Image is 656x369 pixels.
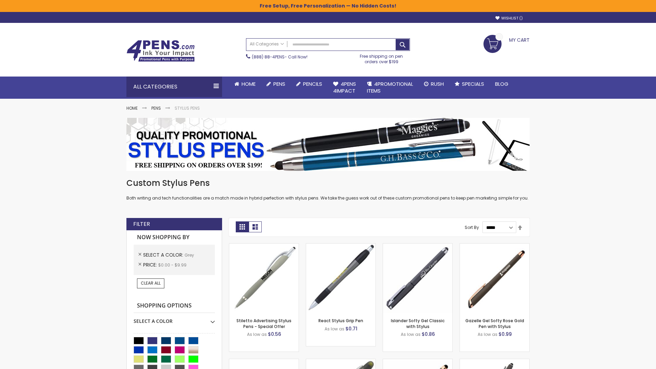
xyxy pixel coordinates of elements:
a: All Categories [246,39,287,50]
span: Price [143,261,158,268]
a: Gazelle Gel Softy Rose Gold Pen with Stylus [465,318,524,329]
a: Cyber Stylus 0.7mm Fine Point Gel Grip Pen-Grey [229,359,299,365]
span: As low as [401,331,421,337]
a: Custom Soft Touch® Metal Pens with Stylus-Grey [460,359,529,365]
span: Rush [431,80,444,87]
a: Wishlist [495,16,523,21]
img: Gazelle Gel Softy Rose Gold Pen with Stylus-Grey [460,244,529,313]
span: As low as [247,331,267,337]
img: React Stylus Grip Pen-Grey [306,244,375,313]
img: Stylus Pens [126,118,530,171]
a: Home [229,77,261,92]
a: 4PROMOTIONALITEMS [361,77,419,99]
img: 4Pens Custom Pens and Promotional Products [126,40,195,62]
strong: Shopping Options [134,299,215,313]
label: Sort By [465,224,479,230]
span: $0.00 - $9.99 [158,262,187,268]
a: React Stylus Grip Pen-Grey [306,243,375,249]
a: Blog [490,77,514,92]
img: Islander Softy Gel Classic with Stylus-Grey [383,244,452,313]
a: (888) 88-4PENS [252,54,285,60]
a: React Stylus Grip Pen [318,318,363,324]
div: All Categories [126,77,222,97]
a: Rush [419,77,449,92]
span: 4PROMOTIONAL ITEMS [367,80,413,94]
a: Clear All [137,278,164,288]
span: As low as [325,326,344,332]
span: All Categories [250,41,284,47]
a: Home [126,105,138,111]
span: As low as [478,331,497,337]
a: Stiletto Advertising Stylus Pens - Special Offer [236,318,291,329]
div: Free shipping on pen orders over $199 [353,51,410,65]
span: Clear All [141,280,161,286]
strong: Grid [236,221,249,232]
strong: Now Shopping by [134,230,215,245]
a: Specials [449,77,490,92]
a: Islander Softy Rose Gold Gel Pen with Stylus-Grey [383,359,452,365]
a: Pens [151,105,161,111]
span: Grey [184,252,194,258]
a: Stiletto Advertising Stylus Pens-Grey [229,243,299,249]
span: Blog [495,80,508,87]
span: Pens [273,80,285,87]
a: 4Pens4impact [328,77,361,99]
strong: Filter [133,220,150,228]
h1: Custom Stylus Pens [126,178,530,189]
a: Pens [261,77,291,92]
a: Islander Softy Gel Classic with Stylus [391,318,445,329]
strong: Stylus Pens [175,105,200,111]
a: Pencils [291,77,328,92]
span: - Call Now! [252,54,307,60]
span: Specials [462,80,484,87]
span: Select A Color [143,251,184,258]
img: Stiletto Advertising Stylus Pens-Grey [229,244,299,313]
span: $0.99 [498,331,512,338]
span: $0.86 [422,331,435,338]
span: Pencils [303,80,322,87]
a: Islander Softy Gel Classic with Stylus-Grey [383,243,452,249]
div: Select A Color [134,313,215,325]
span: $0.56 [268,331,281,338]
span: 4Pens 4impact [333,80,356,94]
span: $0.71 [345,325,357,332]
span: Home [242,80,256,87]
a: Gazelle Gel Softy Rose Gold Pen with Stylus-Grey [460,243,529,249]
a: Souvenir® Jalan Highlighter Stylus Pen Combo-Grey [306,359,375,365]
div: Both writing and tech functionalities are a match made in hybrid perfection with stylus pens. We ... [126,178,530,201]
